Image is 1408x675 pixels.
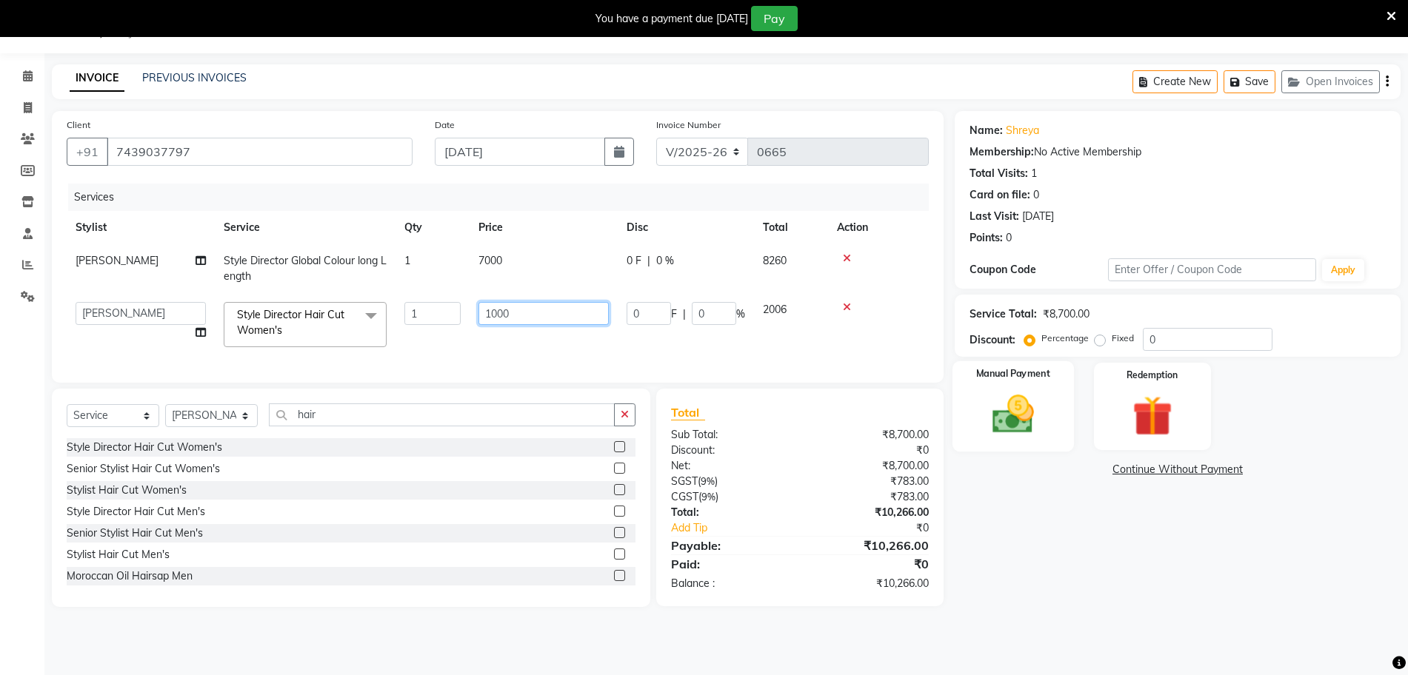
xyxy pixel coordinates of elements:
[970,209,1019,224] div: Last Visit:
[1127,369,1178,382] label: Redemption
[1022,209,1054,224] div: [DATE]
[683,306,686,322] span: |
[660,474,800,489] div: ( )
[656,253,674,269] span: 0 %
[970,262,1108,278] div: Coupon Code
[828,211,929,244] th: Action
[660,489,800,505] div: ( )
[701,475,715,487] span: 9%
[736,306,745,322] span: %
[671,490,698,503] span: CGST
[1224,70,1275,93] button: Save
[435,118,455,132] label: Date
[1322,259,1364,281] button: Apply
[660,520,824,536] a: Add Tip
[970,230,1003,246] div: Points:
[1281,70,1380,93] button: Open Invoices
[763,303,787,316] span: 2006
[282,323,289,337] a: x
[660,537,800,554] div: Payable:
[660,443,800,458] div: Discount:
[958,462,1398,477] a: Continue Without Payment
[751,6,798,31] button: Pay
[800,576,940,591] div: ₹10,266.00
[1043,306,1090,322] div: ₹8,700.00
[70,65,124,92] a: INVOICE
[823,520,940,536] div: ₹0
[1033,187,1039,203] div: 0
[67,483,187,498] div: Stylist Hair Cut Women's
[1031,166,1037,181] div: 1
[976,367,1050,381] label: Manual Payment
[595,11,748,27] div: You have a payment due [DATE]
[800,489,940,505] div: ₹783.00
[1006,123,1039,138] a: Shreya
[671,474,698,488] span: SGST
[67,211,215,244] th: Stylist
[701,491,715,503] span: 9%
[67,504,205,520] div: Style Director Hair Cut Men's
[627,253,641,269] span: 0 F
[67,118,90,132] label: Client
[754,211,828,244] th: Total
[800,474,940,489] div: ₹783.00
[660,427,800,443] div: Sub Total:
[68,184,940,211] div: Services
[800,537,940,554] div: ₹10,266.00
[76,254,159,267] span: [PERSON_NAME]
[970,144,1034,160] div: Membership:
[660,505,800,520] div: Total:
[142,71,247,84] a: PREVIOUS INVOICES
[470,211,618,244] th: Price
[224,254,387,283] span: Style Director Global Colour long Length
[763,254,787,267] span: 8260
[478,254,502,267] span: 7000
[67,568,193,584] div: Moroccan Oil Hairsap Men
[656,118,721,132] label: Invoice Number
[800,427,940,443] div: ₹8,700.00
[979,390,1047,438] img: _cash.svg
[396,211,470,244] th: Qty
[671,306,677,322] span: F
[67,138,108,166] button: +91
[660,555,800,573] div: Paid:
[404,254,410,267] span: 1
[800,443,940,458] div: ₹0
[800,555,940,573] div: ₹0
[67,547,170,562] div: Stylist Hair Cut Men's
[970,306,1037,322] div: Service Total:
[67,461,220,477] div: Senior Stylist Hair Cut Women's
[970,166,1028,181] div: Total Visits:
[618,211,754,244] th: Disc
[215,211,396,244] th: Service
[1006,230,1012,246] div: 0
[1112,332,1134,345] label: Fixed
[1041,332,1089,345] label: Percentage
[67,440,222,455] div: Style Director Hair Cut Women's
[67,525,203,541] div: Senior Stylist Hair Cut Men's
[800,458,940,474] div: ₹8,700.00
[970,144,1386,160] div: No Active Membership
[671,405,705,420] span: Total
[107,138,413,166] input: Search by Name/Mobile/Email/Code
[1120,391,1185,441] img: _gift.svg
[800,505,940,520] div: ₹10,266.00
[970,187,1030,203] div: Card on file:
[970,332,1015,348] div: Discount:
[1108,258,1316,281] input: Enter Offer / Coupon Code
[660,576,800,591] div: Balance :
[237,308,344,337] span: Style Director Hair Cut Women's
[660,458,800,474] div: Net:
[1132,70,1218,93] button: Create New
[269,403,615,426] input: Search or Scan
[647,253,650,269] span: |
[970,123,1003,138] div: Name:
